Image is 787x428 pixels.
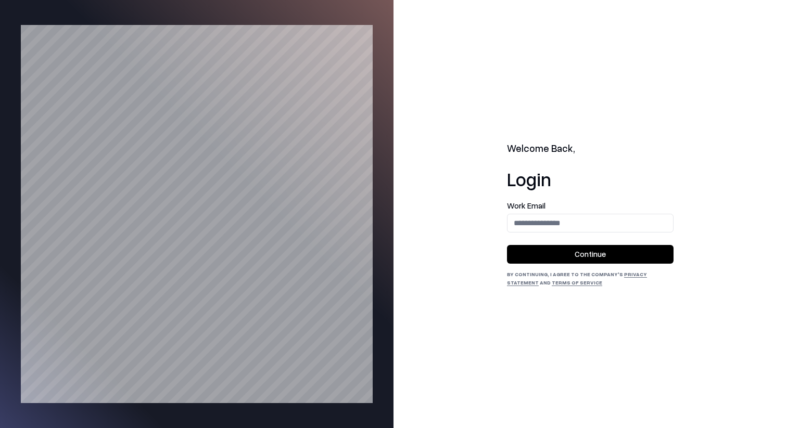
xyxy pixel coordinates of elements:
h2: Welcome Back, [507,141,674,156]
button: Continue [507,245,674,264]
a: Privacy Statement [507,271,647,286]
h1: Login [507,168,674,189]
a: Terms of Service [552,279,602,286]
div: By continuing, I agree to the Company's and [507,270,674,287]
label: Work Email [507,202,674,210]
